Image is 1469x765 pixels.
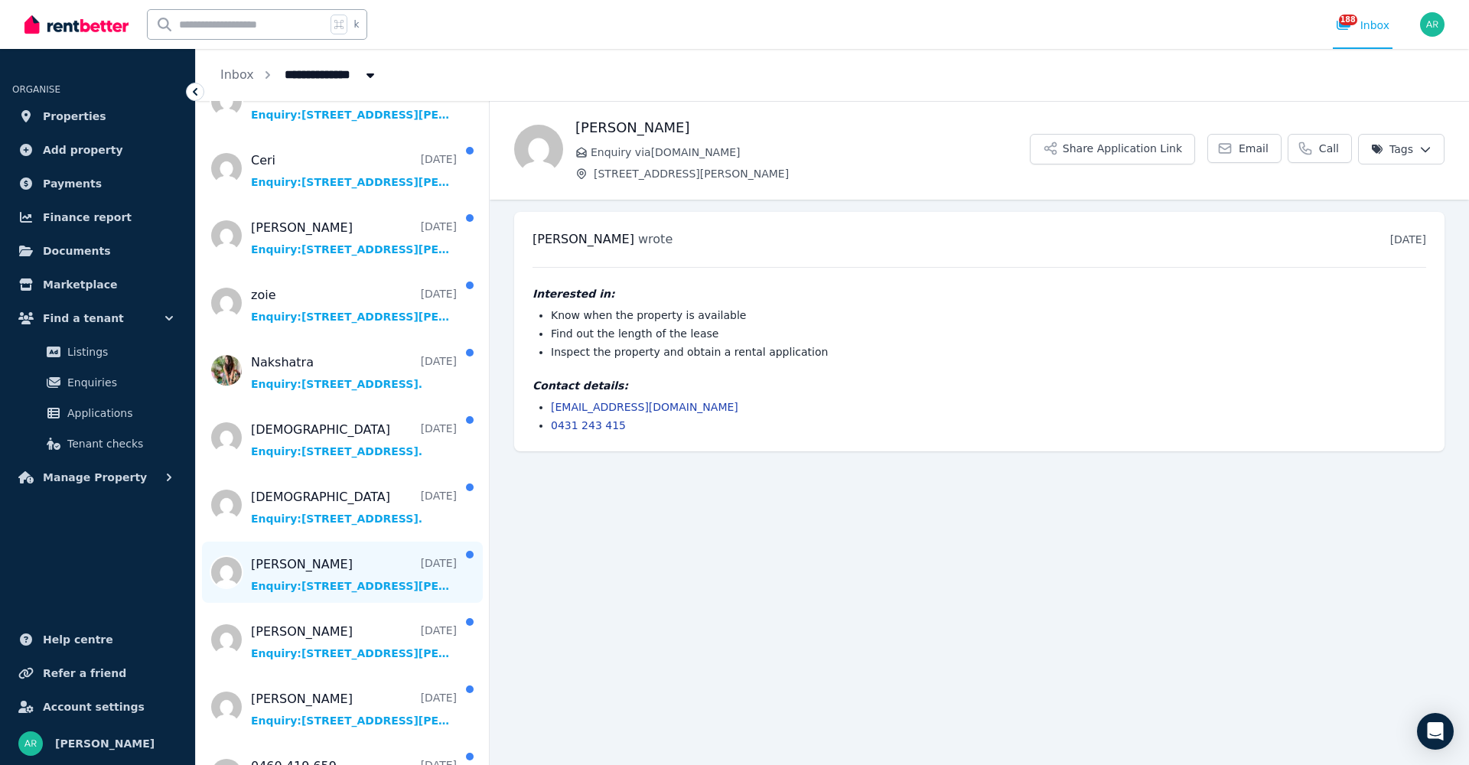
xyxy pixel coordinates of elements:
a: Email [1207,134,1282,163]
a: Inbox [220,67,254,82]
a: [DEMOGRAPHIC_DATA][DATE]Enquiry:[STREET_ADDRESS]. [251,488,457,526]
span: Enquiries [67,373,171,392]
h4: Interested in: [533,286,1426,301]
img: RentBetter [24,13,129,36]
span: ORGANISE [12,84,60,95]
h4: Contact details: [533,378,1426,393]
span: Documents [43,242,111,260]
h1: [PERSON_NAME] [575,117,1030,138]
li: Inspect the property and obtain a rental application [551,344,1426,360]
button: Tags [1358,134,1445,164]
span: Finance report [43,208,132,226]
div: Open Intercom Messenger [1417,713,1454,750]
a: Add property [12,135,183,165]
span: 188 [1339,15,1357,25]
a: Nakshatra[DATE]Enquiry:[STREET_ADDRESS]. [251,353,457,392]
span: Help centre [43,630,113,649]
span: Call [1319,141,1339,156]
a: Ceri[DATE]Enquiry:[STREET_ADDRESS][PERSON_NAME]. [251,151,457,190]
a: [PERSON_NAME][DATE]Enquiry:[STREET_ADDRESS][PERSON_NAME]. [251,555,457,594]
a: [PERSON_NAME][DATE]Enquiry:[STREET_ADDRESS][PERSON_NAME]. [251,690,457,728]
span: Manage Property [43,468,147,487]
a: Marketplace [12,269,183,300]
a: [PERSON_NAME][DATE]Enquiry:[STREET_ADDRESS][PERSON_NAME]. [251,623,457,661]
button: Manage Property [12,462,183,493]
span: Find a tenant [43,309,124,327]
a: Documents [12,236,183,266]
span: Payments [43,174,102,193]
div: Inbox [1336,18,1389,33]
span: [PERSON_NAME] [55,734,155,753]
span: Applications [67,404,171,422]
a: Tenant checks [18,428,177,459]
img: Alejandra Reyes [1420,12,1445,37]
span: Properties [43,107,106,125]
span: Add property [43,141,123,159]
img: Maria [514,125,563,174]
span: Marketplace [43,275,117,294]
a: 0431 243 415 [551,419,626,431]
a: Call [1288,134,1352,163]
a: Ceri[DATE]Enquiry:[STREET_ADDRESS][PERSON_NAME]. [251,84,457,122]
img: Alejandra Reyes [18,731,43,756]
a: Refer a friend [12,658,183,688]
a: Properties [12,101,183,132]
a: Payments [12,168,183,199]
li: Find out the length of the lease [551,326,1426,341]
span: Enquiry via [DOMAIN_NAME] [591,145,1030,160]
nav: Breadcrumb [196,49,402,101]
li: Know when the property is available [551,308,1426,323]
a: zoie[DATE]Enquiry:[STREET_ADDRESS][PERSON_NAME]. [251,286,457,324]
span: k [353,18,359,31]
button: Share Application Link [1030,134,1195,164]
a: Enquiries [18,367,177,398]
span: Tenant checks [67,435,171,453]
button: Find a tenant [12,303,183,334]
span: Tags [1371,142,1413,157]
span: [PERSON_NAME] [533,232,634,246]
span: Account settings [43,698,145,716]
a: [DEMOGRAPHIC_DATA][DATE]Enquiry:[STREET_ADDRESS]. [251,421,457,459]
a: [PERSON_NAME][DATE]Enquiry:[STREET_ADDRESS][PERSON_NAME]. [251,219,457,257]
span: [STREET_ADDRESS][PERSON_NAME] [594,166,1030,181]
a: Applications [18,398,177,428]
a: Finance report [12,202,183,233]
time: [DATE] [1390,233,1426,246]
a: Help centre [12,624,183,655]
a: Listings [18,337,177,367]
a: [EMAIL_ADDRESS][DOMAIN_NAME] [551,401,738,413]
span: Email [1239,141,1269,156]
span: wrote [638,232,673,246]
a: Account settings [12,692,183,722]
span: Listings [67,343,171,361]
span: Refer a friend [43,664,126,682]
